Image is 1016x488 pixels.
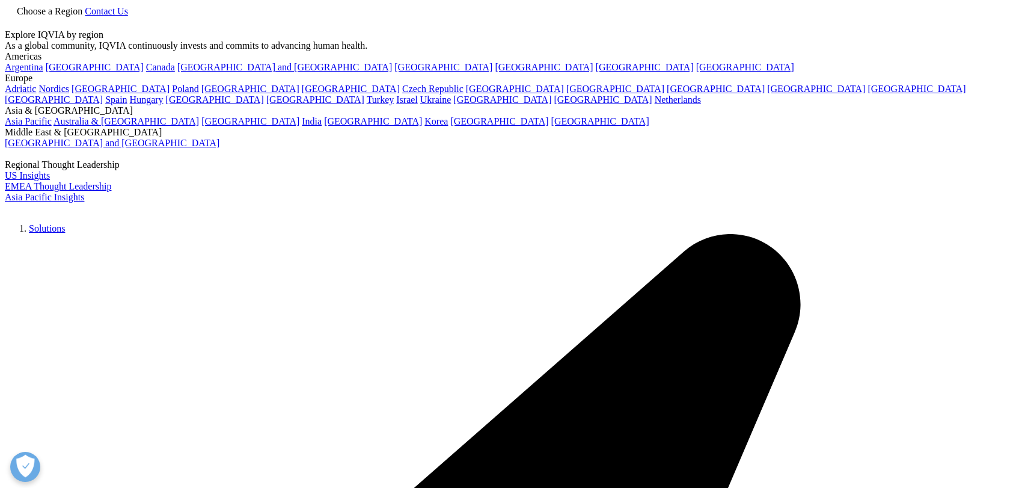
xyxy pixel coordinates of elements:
[302,84,400,94] a: [GEOGRAPHIC_DATA]
[5,94,103,105] a: [GEOGRAPHIC_DATA]
[5,116,52,126] a: Asia Pacific
[596,62,694,72] a: [GEOGRAPHIC_DATA]
[177,62,392,72] a: [GEOGRAPHIC_DATA] and [GEOGRAPHIC_DATA]
[5,105,1011,116] div: Asia & [GEOGRAPHIC_DATA]
[324,116,422,126] a: [GEOGRAPHIC_DATA]
[17,6,82,16] span: Choose a Region
[466,84,564,94] a: [GEOGRAPHIC_DATA]
[5,29,1011,40] div: Explore IQVIA by region
[38,84,69,94] a: Nordics
[166,94,264,105] a: [GEOGRAPHIC_DATA]
[655,94,701,105] a: Netherlands
[696,62,794,72] a: [GEOGRAPHIC_DATA]
[450,116,548,126] a: [GEOGRAPHIC_DATA]
[551,116,649,126] a: [GEOGRAPHIC_DATA]
[54,116,199,126] a: Australia & [GEOGRAPHIC_DATA]
[424,116,448,126] a: Korea
[5,170,50,181] a: US Insights
[396,94,418,105] a: Israel
[5,62,43,72] a: Argentina
[201,116,299,126] a: [GEOGRAPHIC_DATA]
[394,62,492,72] a: [GEOGRAPHIC_DATA]
[29,223,65,233] a: Solutions
[495,62,593,72] a: [GEOGRAPHIC_DATA]
[5,192,84,202] a: Asia Pacific Insights
[85,6,128,16] a: Contact Us
[5,138,219,148] a: [GEOGRAPHIC_DATA] and [GEOGRAPHIC_DATA]
[146,62,175,72] a: Canada
[10,452,40,482] button: Відкрити параметри
[302,116,322,126] a: India
[5,127,1011,138] div: Middle East & [GEOGRAPHIC_DATA]
[5,159,1011,170] div: Regional Thought Leadership
[5,40,1011,51] div: As a global community, IQVIA continuously invests and commits to advancing human health.
[5,181,111,191] a: EMEA Thought Leadership
[72,84,170,94] a: [GEOGRAPHIC_DATA]
[554,94,652,105] a: [GEOGRAPHIC_DATA]
[566,84,664,94] a: [GEOGRAPHIC_DATA]
[105,94,127,105] a: Spain
[402,84,464,94] a: Czech Republic
[420,94,451,105] a: Ukraine
[130,94,164,105] a: Hungary
[667,84,765,94] a: [GEOGRAPHIC_DATA]
[266,94,364,105] a: [GEOGRAPHIC_DATA]
[46,62,144,72] a: [GEOGRAPHIC_DATA]
[367,94,394,105] a: Turkey
[172,84,198,94] a: Poland
[868,84,966,94] a: [GEOGRAPHIC_DATA]
[453,94,551,105] a: [GEOGRAPHIC_DATA]
[201,84,299,94] a: [GEOGRAPHIC_DATA]
[5,73,1011,84] div: Europe
[5,84,36,94] a: Adriatic
[5,51,1011,62] div: Americas
[767,84,865,94] a: [GEOGRAPHIC_DATA]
